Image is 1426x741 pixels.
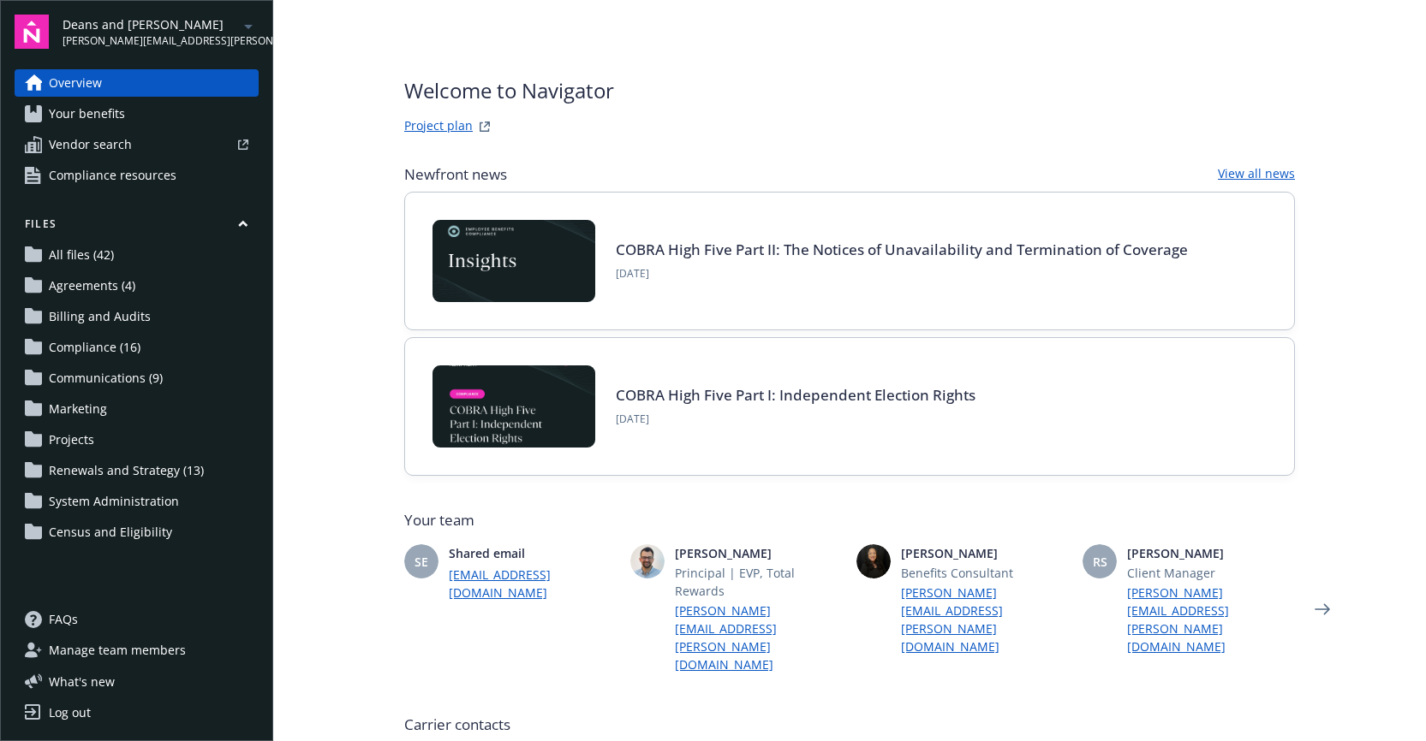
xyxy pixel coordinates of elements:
a: COBRA High Five Part II: The Notices of Unavailability and Termination of Coverage [616,240,1188,259]
span: Your benefits [49,100,125,127]
span: [PERSON_NAME] [901,544,1069,562]
span: All files (42) [49,241,114,269]
button: Files [15,216,259,238]
a: Project plan [404,116,473,137]
span: Projects [49,426,94,453]
a: Vendor search [15,131,259,158]
a: [PERSON_NAME][EMAIL_ADDRESS][PERSON_NAME][DOMAIN_NAME] [901,584,1069,655]
a: FAQs [15,606,259,633]
a: COBRA High Five Part I: Independent Election Rights [616,385,976,405]
span: [PERSON_NAME][EMAIL_ADDRESS][PERSON_NAME][DOMAIN_NAME] [63,33,238,49]
span: SE [415,553,428,571]
img: navigator-logo.svg [15,15,49,49]
button: Deans and [PERSON_NAME][PERSON_NAME][EMAIL_ADDRESS][PERSON_NAME][DOMAIN_NAME]arrowDropDown [63,15,259,49]
span: Communications (9) [49,365,163,392]
a: Renewals and Strategy (13) [15,457,259,484]
a: Your benefits [15,100,259,127]
span: System Administration [49,488,179,515]
a: Manage team members [15,637,259,664]
a: Communications (9) [15,365,259,392]
span: FAQs [49,606,78,633]
a: Agreements (4) [15,272,259,299]
img: Card Image - EB Compliance Insights.png [433,220,595,302]
a: Billing and Audits [15,303,259,330]
span: Carrier contacts [404,714,1295,735]
a: System Administration [15,488,259,515]
span: Benefits Consultant [901,564,1069,582]
span: Census and Eligibility [49,519,172,546]
span: Deans and [PERSON_NAME] [63,15,238,33]
span: [PERSON_NAME] [675,544,843,562]
span: Shared email [449,544,617,562]
img: BLOG-Card Image - Compliance - COBRA High Five Pt 1 07-18-25.jpg [433,365,595,448]
span: Manage team members [49,637,186,664]
span: Welcome to Navigator [404,75,614,106]
a: arrowDropDown [238,15,259,36]
a: [PERSON_NAME][EMAIL_ADDRESS][PERSON_NAME][DOMAIN_NAME] [675,602,843,673]
button: What's new [15,673,142,691]
span: Client Manager [1127,564,1295,582]
a: Overview [15,69,259,97]
a: View all news [1218,164,1295,185]
a: Census and Eligibility [15,519,259,546]
span: Marketing [49,395,107,423]
a: All files (42) [15,241,259,269]
span: RS [1093,553,1107,571]
span: Compliance resources [49,162,176,189]
span: [DATE] [616,412,976,427]
a: Compliance (16) [15,334,259,361]
a: Compliance resources [15,162,259,189]
span: Agreements (4) [49,272,135,299]
img: photo [856,544,891,578]
div: Log out [49,699,91,726]
span: Newfront news [404,164,507,185]
span: Principal | EVP, Total Rewards [675,564,843,600]
span: Your team [404,510,1295,531]
img: photo [630,544,665,578]
a: [EMAIL_ADDRESS][DOMAIN_NAME] [449,566,617,602]
a: [PERSON_NAME][EMAIL_ADDRESS][PERSON_NAME][DOMAIN_NAME] [1127,584,1295,655]
a: Marketing [15,395,259,423]
span: Billing and Audits [49,303,151,330]
a: Next [1309,596,1336,623]
span: What ' s new [49,673,115,691]
a: Projects [15,426,259,453]
span: [DATE] [616,266,1188,282]
span: [PERSON_NAME] [1127,544,1295,562]
span: Compliance (16) [49,334,140,361]
span: Renewals and Strategy (13) [49,457,204,484]
span: Vendor search [49,131,132,158]
a: projectPlanWebsite [474,116,495,137]
span: Overview [49,69,102,97]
